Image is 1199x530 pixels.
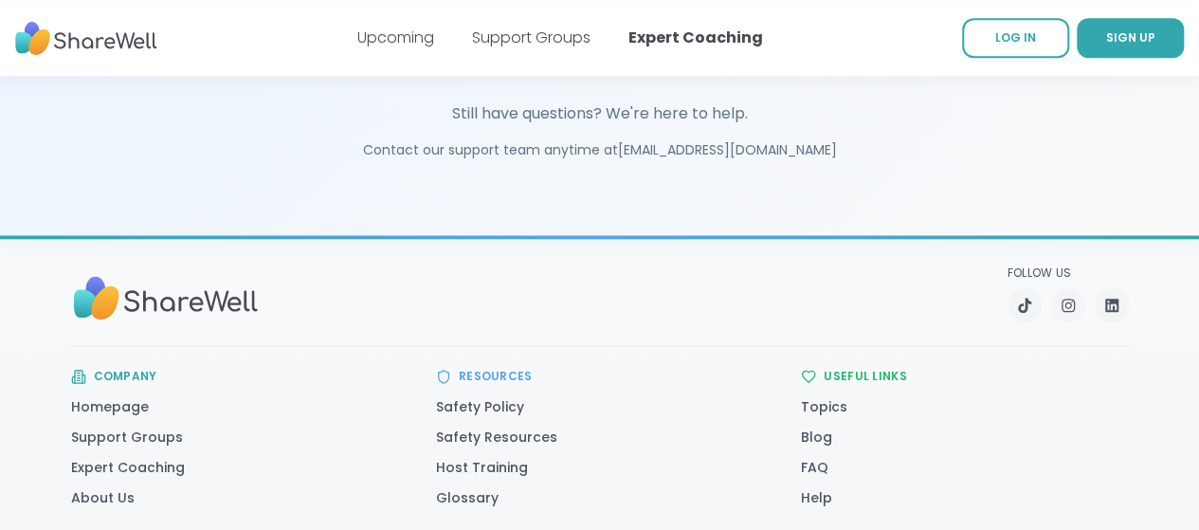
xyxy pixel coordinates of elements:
p: Still have questions? We're here to help. [175,102,1025,125]
a: Expert Coaching [628,27,763,48]
span: SIGN UP [1106,29,1155,46]
a: Safety Resources [436,428,557,447]
p: Contact our support team anytime at [EMAIL_ADDRESS][DOMAIN_NAME] [175,140,1025,159]
a: Glossary [436,488,499,507]
span: LOG IN [995,29,1036,46]
a: About Us [71,488,135,507]
p: Follow Us [1008,265,1129,281]
a: Help [801,488,832,507]
img: ShareWell Nav Logo [15,12,157,64]
a: LinkedIn [1095,288,1129,322]
a: Instagram [1051,288,1085,322]
a: Support Groups [71,428,183,447]
a: SIGN UP [1077,18,1184,58]
a: Blog [801,428,832,447]
a: Expert Coaching [71,458,185,477]
a: LOG IN [962,18,1069,58]
a: Safety Policy [436,397,524,416]
a: Host Training [436,458,528,477]
a: Homepage [71,397,149,416]
a: TikTok [1008,288,1042,322]
a: Topics [801,397,847,416]
a: Support Groups [472,27,590,48]
a: Upcoming [357,27,434,48]
img: Sharewell [71,267,261,329]
h3: Company [94,369,157,384]
a: FAQ [801,458,828,477]
h3: Resources [459,369,533,384]
h3: Useful Links [824,369,907,384]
